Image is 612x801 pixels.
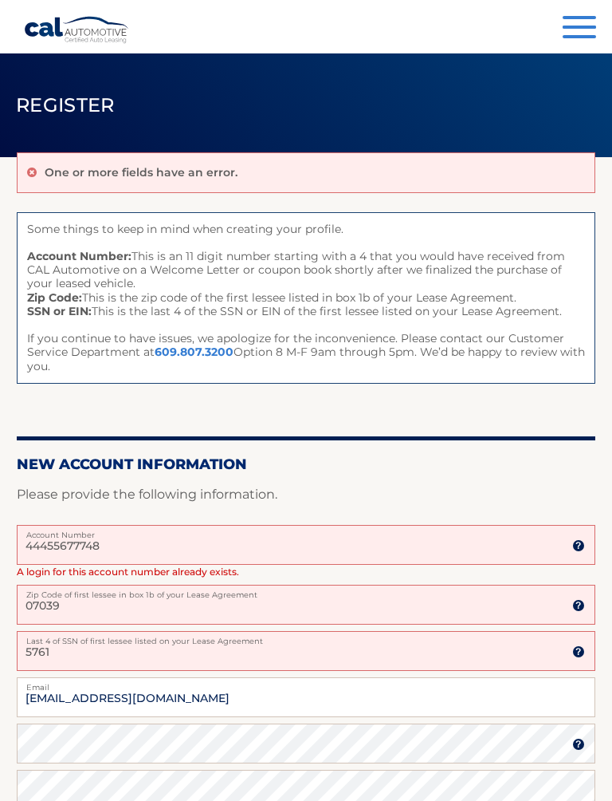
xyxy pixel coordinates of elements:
label: Last 4 of SSN of first lessee listed on your Lease Agreement [17,631,595,644]
strong: Account Number: [27,249,131,263]
h2: New Account Information [17,456,595,473]
p: Please provide the following information. [17,483,595,506]
span: Some things to keep in mind when creating your profile. This is an 11 digit number starting with ... [17,212,595,384]
label: Email [17,677,595,690]
span: A login for this account number already exists. [17,566,239,578]
img: tooltip.svg [572,599,585,612]
img: tooltip.svg [572,645,585,658]
label: Account Number [17,525,595,538]
input: Zip Code [17,585,595,625]
span: Register [16,93,115,116]
strong: Zip Code: [27,290,82,305]
input: SSN or EIN (last 4 digits only) [17,631,595,671]
a: 609.807.3200 [155,345,233,359]
input: Email [17,677,595,717]
a: Cal Automotive [24,16,130,44]
strong: SSN or EIN: [27,304,92,318]
img: tooltip.svg [572,539,585,552]
p: One or more fields have an error. [45,165,237,180]
button: Menu [563,16,596,42]
input: Account Number [17,525,595,565]
label: Zip Code of first lessee in box 1b of your Lease Agreement [17,585,595,598]
img: tooltip.svg [572,738,585,751]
